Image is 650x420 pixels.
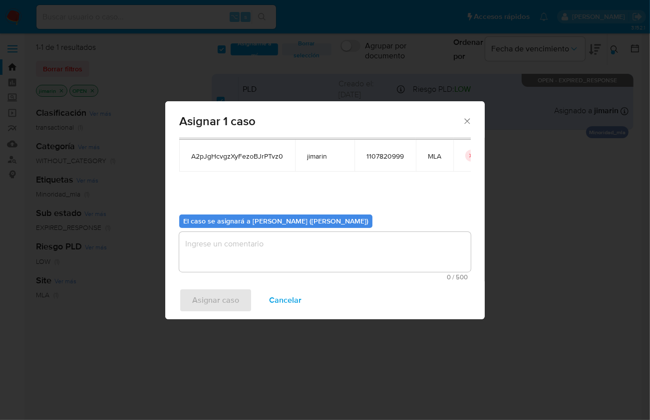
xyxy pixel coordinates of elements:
[428,152,441,161] span: MLA
[269,289,302,311] span: Cancelar
[465,150,477,162] button: icon-button
[307,152,342,161] span: jimarin
[191,152,283,161] span: A2pJgHcvgzXyFezoBJrPTvz0
[183,216,368,226] b: El caso se asignará a [PERSON_NAME] ([PERSON_NAME])
[366,152,404,161] span: 1107820999
[165,101,485,319] div: assign-modal
[179,115,462,127] span: Asignar 1 caso
[182,274,468,280] span: Máximo 500 caracteres
[256,288,315,312] button: Cancelar
[462,116,471,125] button: Cerrar ventana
